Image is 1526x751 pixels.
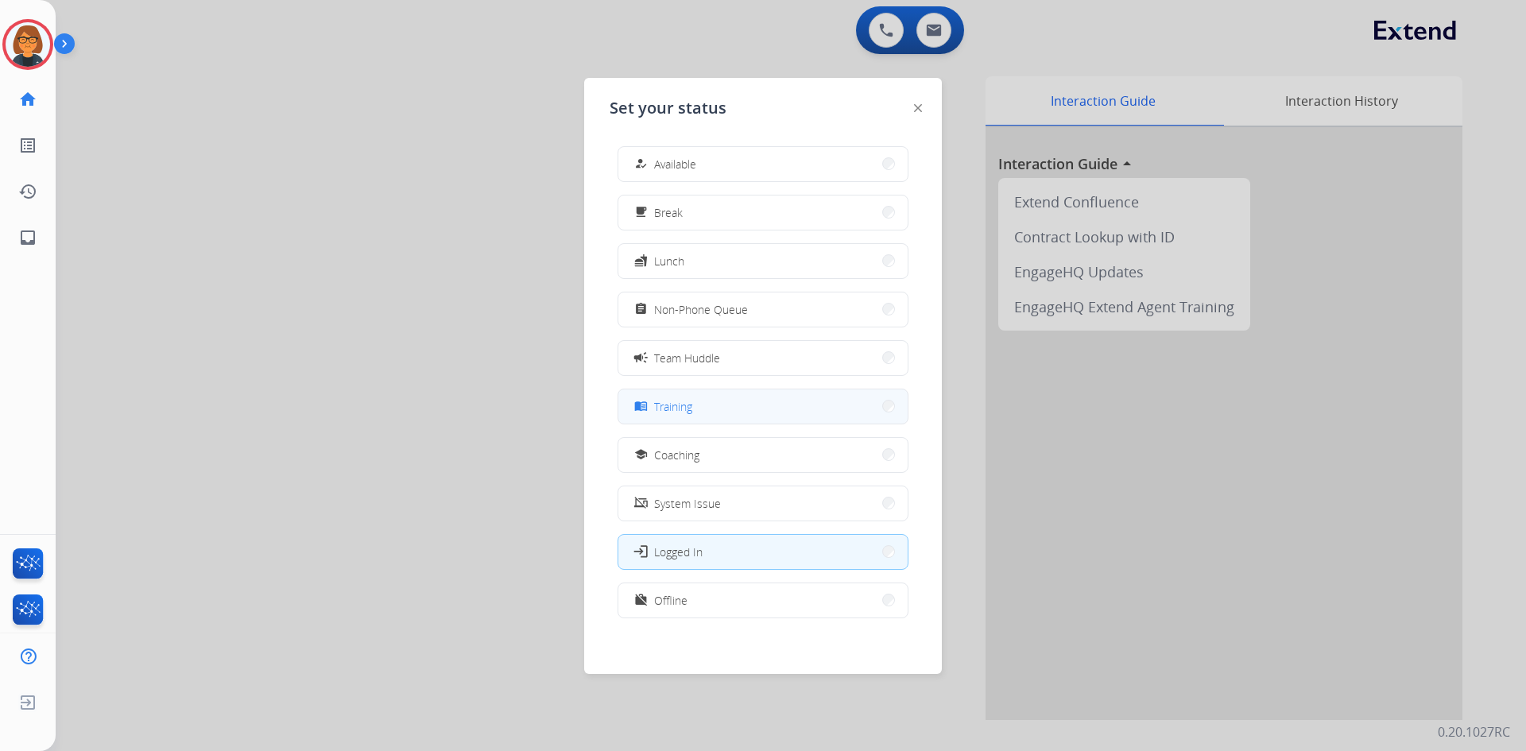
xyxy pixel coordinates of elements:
[18,228,37,247] mat-icon: inbox
[618,583,908,617] button: Offline
[654,350,720,366] span: Team Huddle
[618,147,908,181] button: Available
[654,447,699,463] span: Coaching
[18,136,37,155] mat-icon: list_alt
[654,398,692,415] span: Training
[914,104,922,112] img: close-button
[618,438,908,472] button: Coaching
[654,544,703,560] span: Logged In
[634,497,648,510] mat-icon: phonelink_off
[654,156,696,172] span: Available
[654,253,684,269] span: Lunch
[1438,722,1510,741] p: 0.20.1027RC
[634,448,648,462] mat-icon: school
[18,182,37,201] mat-icon: history
[610,97,726,119] span: Set your status
[654,495,721,512] span: System Issue
[633,350,649,366] mat-icon: campaign
[618,535,908,569] button: Logged In
[654,301,748,318] span: Non-Phone Queue
[6,22,50,67] img: avatar
[634,594,648,607] mat-icon: work_off
[618,486,908,521] button: System Issue
[634,303,648,316] mat-icon: assignment
[634,157,648,171] mat-icon: how_to_reg
[654,204,683,221] span: Break
[618,244,908,278] button: Lunch
[618,292,908,327] button: Non-Phone Queue
[618,195,908,230] button: Break
[654,592,687,609] span: Offline
[618,389,908,424] button: Training
[634,206,648,219] mat-icon: free_breakfast
[634,400,648,413] mat-icon: menu_book
[18,90,37,109] mat-icon: home
[618,341,908,375] button: Team Huddle
[634,254,648,268] mat-icon: fastfood
[633,544,649,559] mat-icon: login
